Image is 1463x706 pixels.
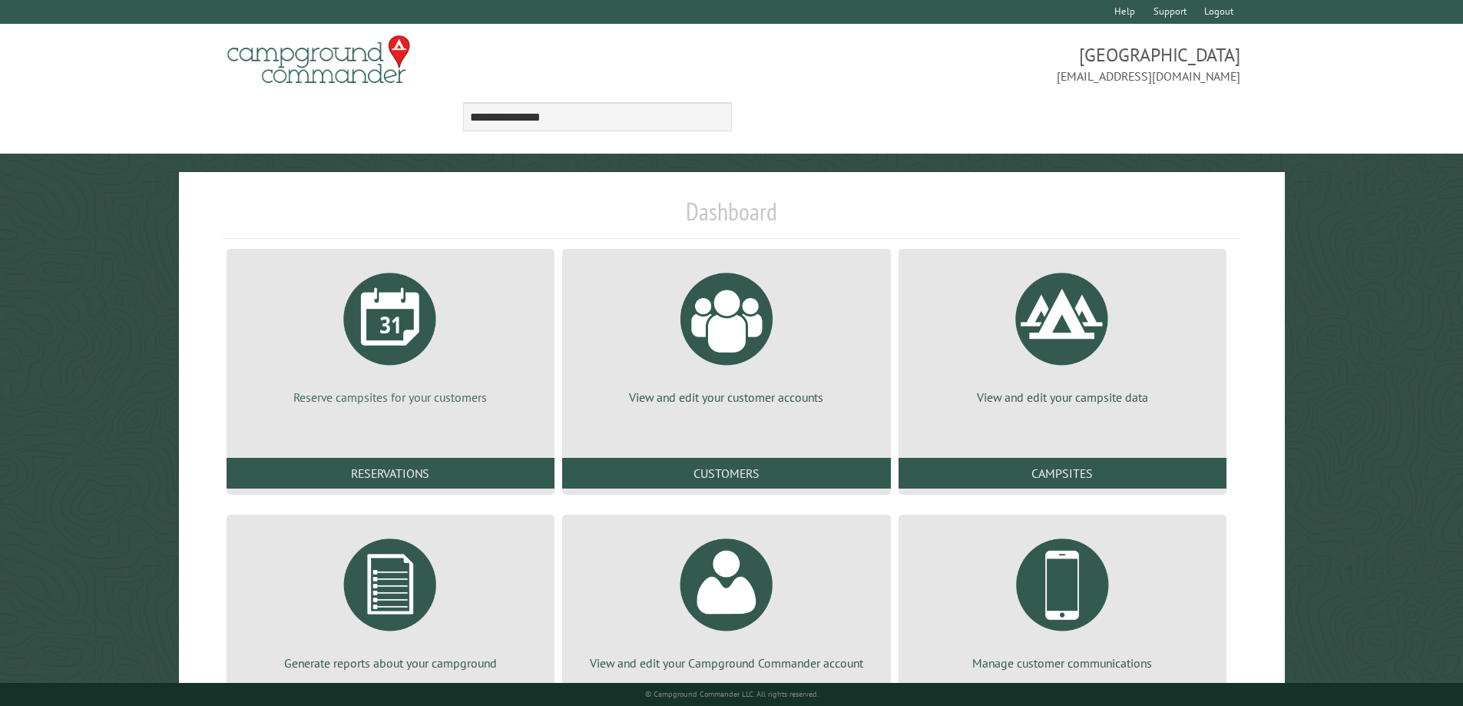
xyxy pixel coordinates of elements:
[581,655,872,671] p: View and edit your Campground Commander account
[223,197,1241,239] h1: Dashboard
[581,527,872,671] a: View and edit your Campground Commander account
[899,458,1226,489] a: Campsites
[245,527,536,671] a: Generate reports about your campground
[917,261,1208,406] a: View and edit your campsite data
[227,458,554,489] a: Reservations
[245,655,536,671] p: Generate reports about your campground
[562,458,890,489] a: Customers
[581,389,872,406] p: View and edit your customer accounts
[245,261,536,406] a: Reserve campsites for your customers
[917,389,1208,406] p: View and edit your campsite data
[917,655,1208,671] p: Manage customer communications
[645,689,819,699] small: © Campground Commander LLC. All rights reserved.
[245,389,536,406] p: Reserve campsites for your customers
[223,30,415,90] img: Campground Commander
[732,42,1241,85] span: [GEOGRAPHIC_DATA] [EMAIL_ADDRESS][DOMAIN_NAME]
[581,261,872,406] a: View and edit your customer accounts
[917,527,1208,671] a: Manage customer communications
